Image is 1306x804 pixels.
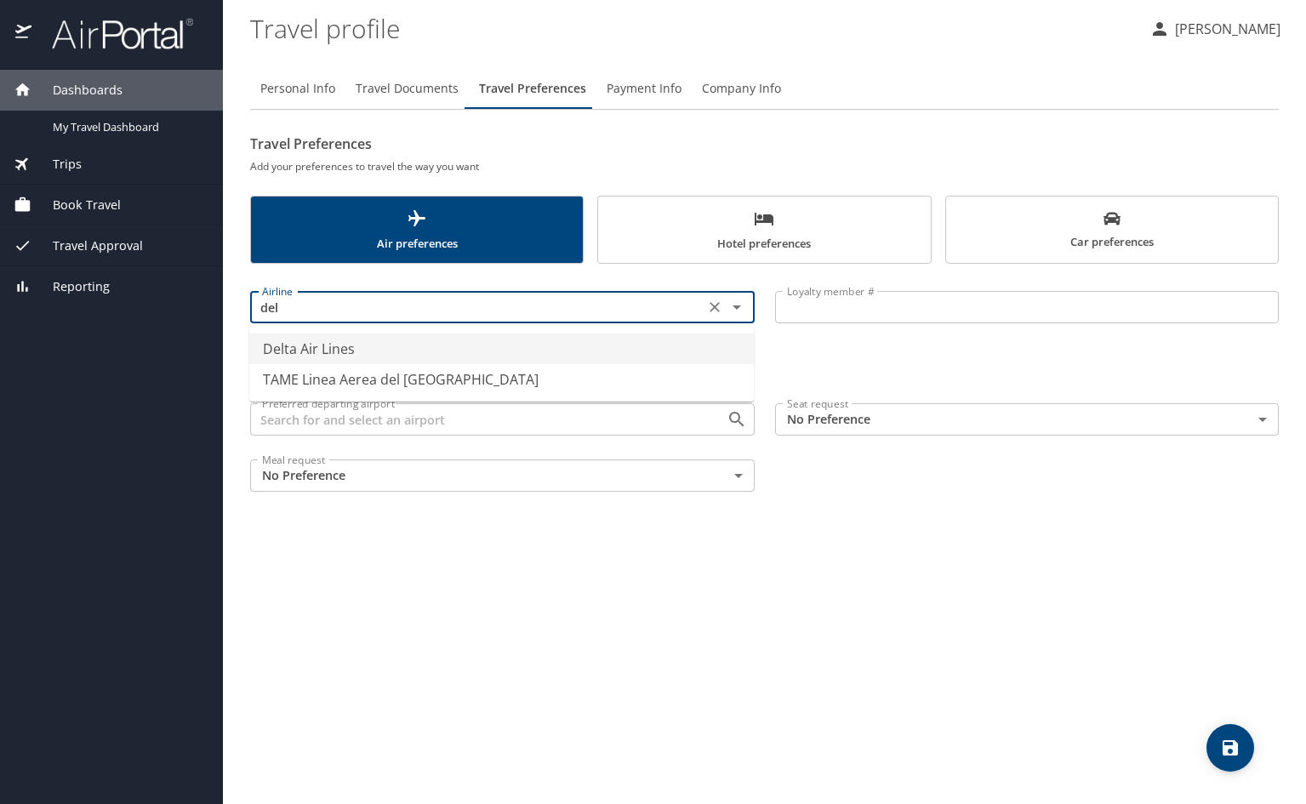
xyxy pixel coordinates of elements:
[31,81,123,100] span: Dashboards
[260,78,335,100] span: Personal Info
[607,78,682,100] span: Payment Info
[255,296,699,318] input: Select an Airline
[725,295,749,319] button: Close
[775,403,1280,436] div: No Preference
[703,295,727,319] button: Clear
[250,130,1279,157] h2: Travel Preferences
[249,334,754,364] li: Delta Air Lines
[250,2,1136,54] h1: Travel profile
[1143,14,1287,44] button: [PERSON_NAME]
[725,408,749,431] button: Open
[33,17,193,50] img: airportal-logo.png
[702,78,781,100] span: Company Info
[261,208,573,254] span: Air preferences
[956,210,1268,252] span: Car preferences
[1206,724,1254,772] button: save
[15,17,33,50] img: icon-airportal.png
[31,277,110,296] span: Reporting
[250,459,755,492] div: No Preference
[255,408,699,431] input: Search for and select an airport
[249,364,754,395] li: TAME Linea Aerea del [GEOGRAPHIC_DATA]
[250,196,1279,264] div: scrollable force tabs example
[31,155,82,174] span: Trips
[608,208,920,254] span: Hotel preferences
[1170,19,1280,39] p: [PERSON_NAME]
[31,237,143,255] span: Travel Approval
[53,119,202,135] span: My Travel Dashboard
[250,157,1279,175] h6: Add your preferences to travel the way you want
[479,78,586,100] span: Travel Preferences
[356,78,459,100] span: Travel Documents
[250,68,1279,109] div: Profile
[31,196,121,214] span: Book Travel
